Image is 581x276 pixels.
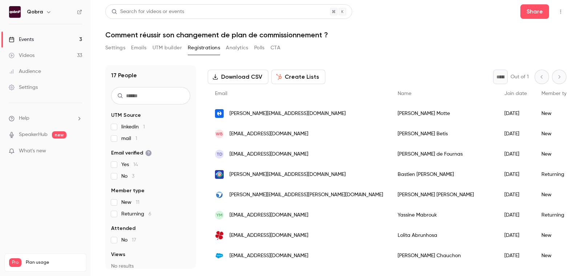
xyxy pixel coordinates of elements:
[520,4,549,19] button: Share
[215,170,224,179] img: wecandoo.com
[390,225,497,246] div: Lolita Abrunhosa
[534,205,580,225] div: Returning
[216,212,223,218] span: YM
[27,8,43,16] h6: Qobra
[111,263,190,270] p: No results
[132,238,136,243] span: 17
[271,70,325,84] button: Create Lists
[215,91,227,96] span: Email
[111,149,152,157] span: Email verified
[215,251,224,260] img: salesforce.com
[216,151,223,157] span: Td
[497,164,534,185] div: [DATE]
[254,42,265,54] button: Polls
[111,225,135,232] span: Attended
[19,147,46,155] span: What's new
[534,225,580,246] div: New
[497,124,534,144] div: [DATE]
[19,131,48,139] a: SpeakerHub
[390,246,497,266] div: [PERSON_NAME] Chauchon
[131,42,146,54] button: Emails
[229,252,308,260] span: [EMAIL_ADDRESS][DOMAIN_NAME]
[229,130,308,138] span: [EMAIL_ADDRESS][DOMAIN_NAME]
[121,161,138,168] span: Yes
[133,162,138,167] span: 14
[9,115,82,122] li: help-dropdown-opener
[229,171,346,178] span: [PERSON_NAME][EMAIL_ADDRESS][DOMAIN_NAME]
[215,190,224,199] img: simplifia.fr
[229,211,308,219] span: [EMAIL_ADDRESS][DOMAIN_NAME]
[229,232,308,239] span: [EMAIL_ADDRESS][DOMAIN_NAME]
[121,199,139,206] span: New
[111,71,137,80] h1: 17 People
[215,109,224,118] img: naboo.app
[497,185,534,205] div: [DATE]
[111,8,184,16] div: Search for videos or events
[9,84,38,91] div: Settings
[26,260,82,265] span: Plan usage
[511,73,529,81] p: Out of 1
[229,191,383,199] span: [PERSON_NAME][EMAIL_ADDRESS][PERSON_NAME][DOMAIN_NAME]
[229,110,346,118] span: [PERSON_NAME][EMAIL_ADDRESS][DOMAIN_NAME]
[9,36,34,43] div: Events
[390,144,497,164] div: [PERSON_NAME] de Fournas
[215,231,224,240] img: actualgroup.com
[143,124,145,129] span: 1
[121,210,151,218] span: Returning
[534,185,580,205] div: New
[497,103,534,124] div: [DATE]
[121,236,136,244] span: No
[105,42,125,54] button: Settings
[9,258,21,267] span: Pro
[534,164,580,185] div: Returning
[111,112,141,119] span: UTM Source
[497,144,534,164] div: [DATE]
[19,115,29,122] span: Help
[121,123,145,131] span: linkedin
[390,164,497,185] div: Bastien [PERSON_NAME]
[229,151,308,158] span: [EMAIL_ADDRESS][DOMAIN_NAME]
[52,131,66,139] span: new
[390,205,497,225] div: Yassine Mabrouk
[135,136,137,141] span: 1
[534,144,580,164] div: New
[105,30,566,39] h1: Comment réussir son changement de plan de commissionnement ?
[390,124,497,144] div: [PERSON_NAME] Betis
[136,200,139,205] span: 11
[398,91,411,96] span: Name
[208,70,268,84] button: Download CSV
[9,52,34,59] div: Videos
[121,135,137,142] span: mail
[541,91,573,96] span: Member type
[9,6,21,18] img: Qobra
[121,173,134,180] span: No
[271,42,280,54] button: CTA
[534,124,580,144] div: New
[226,42,248,54] button: Analytics
[111,187,145,194] span: Member type
[9,68,41,75] div: Audience
[132,174,134,179] span: 3
[390,103,497,124] div: [PERSON_NAME] Motte
[534,103,580,124] div: New
[390,185,497,205] div: [PERSON_NAME] [PERSON_NAME]
[153,42,182,54] button: UTM builder
[111,251,125,258] span: Views
[497,205,534,225] div: [DATE]
[497,246,534,266] div: [DATE]
[216,131,223,137] span: WB
[188,42,220,54] button: Registrations
[534,246,580,266] div: New
[149,211,151,217] span: 6
[497,225,534,246] div: [DATE]
[504,91,527,96] span: Join date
